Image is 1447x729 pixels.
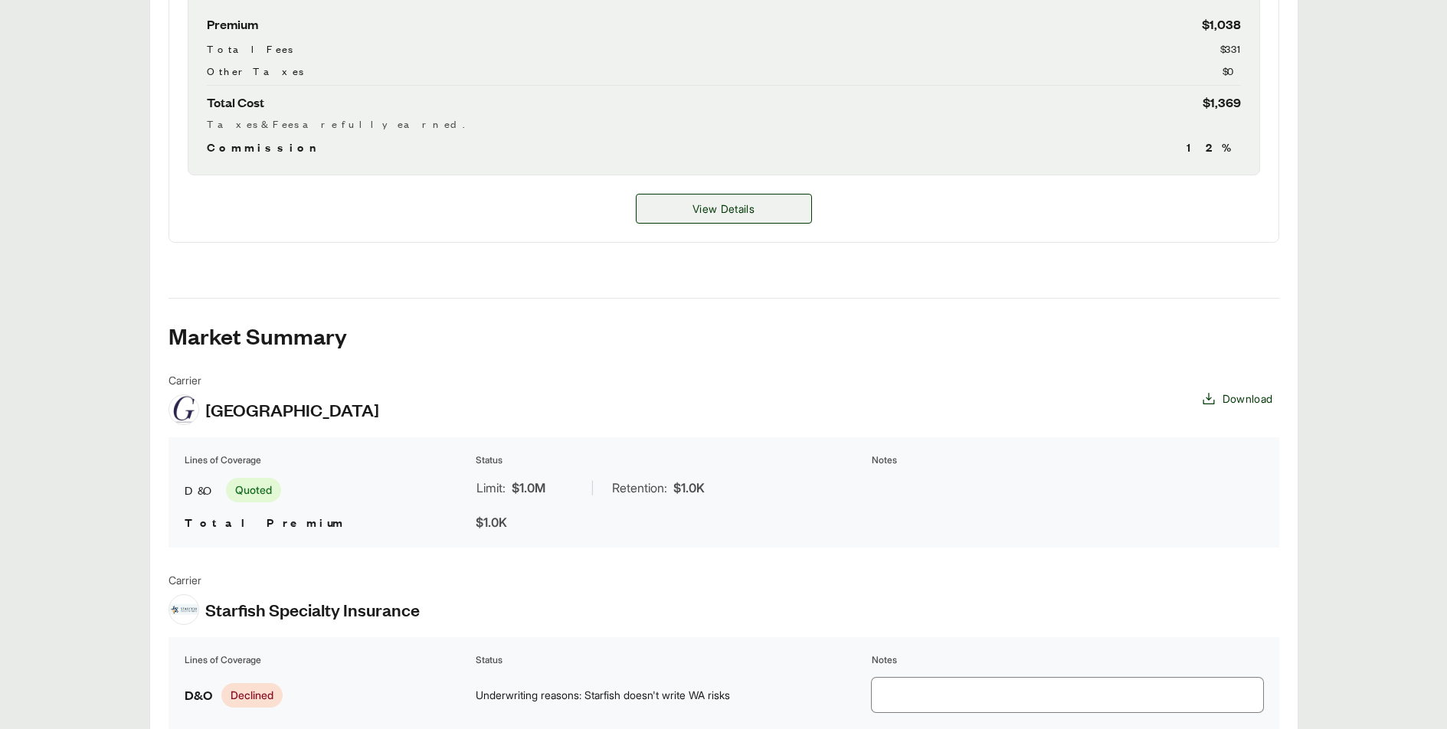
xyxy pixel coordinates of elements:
span: $1,038 [1202,14,1241,34]
span: $0 [1223,63,1241,79]
span: Total Cost [207,92,264,113]
th: Lines of Coverage [184,652,472,668]
span: D&O [185,481,220,499]
span: D&O [185,685,212,705]
span: Underwriting reasons: Starfish doesn't write WA risks [476,687,867,703]
h2: Market Summary [169,323,1279,348]
span: $1.0M [512,479,545,497]
span: Total Premium [185,514,345,530]
span: $1.0K [476,515,507,530]
a: PPP D&O details [636,194,812,224]
span: Limit: [476,479,506,497]
span: Premium [207,14,258,34]
span: $1.0K [673,479,705,497]
span: $1,369 [1203,92,1241,113]
th: Notes [871,453,1264,468]
button: Download [1195,384,1279,413]
span: Carrier [169,372,379,388]
th: Status [475,652,868,668]
th: Lines of Coverage [184,453,472,468]
span: Retention: [612,479,667,497]
button: View Details [636,194,812,224]
span: Commission [207,138,323,156]
span: [GEOGRAPHIC_DATA] [205,398,379,421]
span: Download [1223,391,1273,407]
span: $331 [1220,41,1241,57]
span: | [591,480,594,495]
span: Declined [221,683,283,708]
span: 12 % [1187,138,1241,156]
img: Greenwich [169,395,198,424]
th: Notes [871,652,1264,668]
span: Starfish Specialty Insurance [205,598,420,621]
span: Other Taxes [207,63,303,79]
span: Quoted [226,478,281,502]
img: Starfish Specialty Insurance [169,604,198,615]
div: Taxes & Fees are fully earned. [207,116,1241,132]
th: Status [475,453,868,468]
span: View Details [692,201,755,217]
span: Total Fees [207,41,293,57]
span: Carrier [169,572,420,588]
